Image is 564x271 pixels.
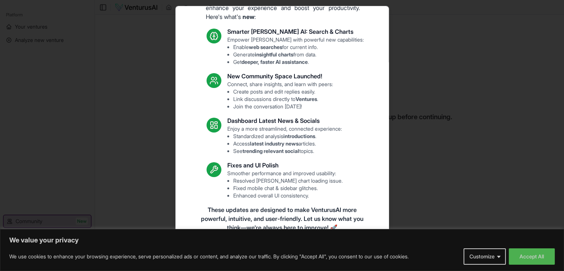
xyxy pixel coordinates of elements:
[243,13,254,20] strong: new
[233,103,333,110] li: Join the conversation [DATE]!
[233,185,343,192] li: Fixed mobile chat & sidebar glitches.
[233,51,364,58] li: Generate from data.
[249,44,282,50] strong: web searches
[233,133,342,140] li: Standardized analysis .
[227,170,343,199] p: Smoother performance and improved usability:
[283,133,315,139] strong: introductions
[199,205,365,232] p: These updates are designed to make VenturusAI more powerful, intuitive, and user-friendly. Let us...
[233,192,343,199] li: Enhanced overall UI consistency.
[227,27,364,36] h3: Smarter [PERSON_NAME] AI: Search & Charts
[227,161,343,170] h3: Fixes and UI Polish
[233,88,333,95] li: Create posts and edit replies easily.
[227,36,364,66] p: Empower [PERSON_NAME] with powerful new capabilities:
[250,140,299,147] strong: latest industry news
[296,96,317,102] strong: Ventures
[233,43,364,51] li: Enable for current info.
[233,177,343,185] li: Resolved [PERSON_NAME] chart loading issue.
[229,241,335,256] a: Read the full announcement on our blog!
[233,58,364,66] li: Get .
[233,147,342,155] li: See topics.
[241,59,308,65] strong: deeper, faster AI assistance
[227,125,342,155] p: Enjoy a more streamlined, connected experience:
[255,51,293,58] strong: insightful charts
[233,140,342,147] li: Access articles.
[233,95,333,103] li: Link discussions directly to .
[227,81,333,110] p: Connect, share insights, and learn with peers:
[227,72,333,81] h3: New Community Space Launched!
[227,116,342,125] h3: Dashboard Latest News & Socials
[243,148,299,154] strong: trending relevant social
